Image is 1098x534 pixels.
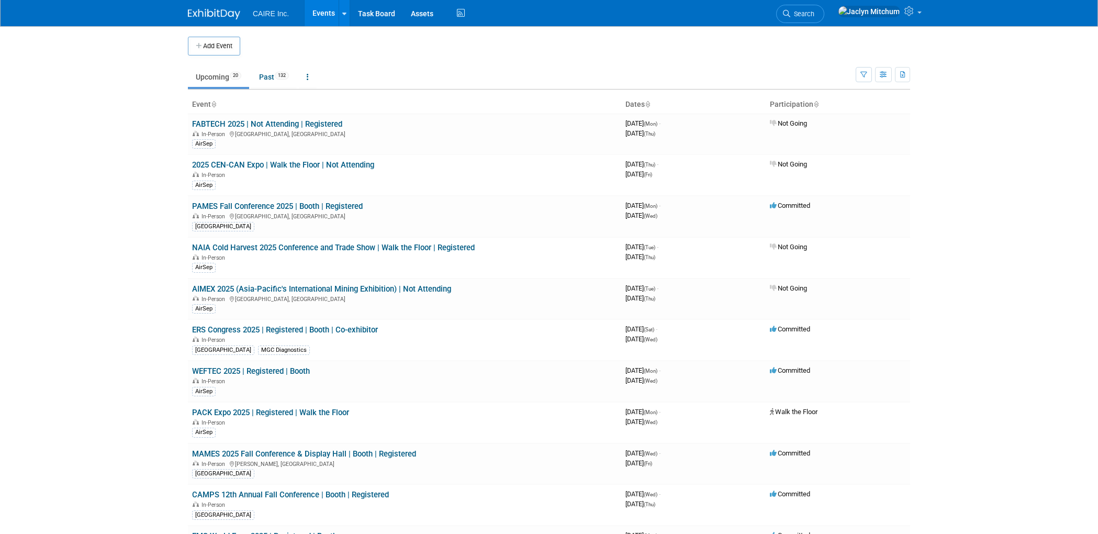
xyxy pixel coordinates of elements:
span: Committed [770,490,810,498]
span: (Mon) [644,203,657,209]
a: Upcoming20 [188,67,249,87]
button: Add Event [188,37,240,55]
div: AirSep [192,304,216,314]
span: [DATE] [625,170,652,178]
span: (Mon) [644,121,657,127]
span: - [659,119,660,127]
div: AirSep [192,263,216,272]
span: 20 [230,72,241,80]
span: (Thu) [644,254,655,260]
th: Dates [621,96,766,114]
a: Search [776,5,824,23]
th: Event [188,96,621,114]
div: [PERSON_NAME], [GEOGRAPHIC_DATA] [192,459,617,468]
span: - [656,325,657,333]
span: 132 [275,72,289,80]
a: NAIA Cold Harvest 2025 Conference and Trade Show | Walk the Floor | Registered [192,243,475,252]
span: In-Person [201,213,228,220]
span: Walk the Floor [770,408,817,416]
div: AirSep [192,428,216,437]
span: (Thu) [644,502,655,507]
span: [DATE] [625,376,657,384]
span: In-Person [201,337,228,343]
span: [DATE] [625,119,660,127]
span: - [659,490,660,498]
span: - [659,202,660,209]
a: FABTECH 2025 | Not Attending | Registered [192,119,342,129]
div: AirSep [192,181,216,190]
img: Jaclyn Mitchum [838,6,900,17]
span: (Mon) [644,409,657,415]
span: Not Going [770,119,807,127]
div: [GEOGRAPHIC_DATA], [GEOGRAPHIC_DATA] [192,129,617,138]
span: In-Person [201,502,228,508]
a: PACK Expo 2025 | Registered | Walk the Floor [192,408,349,417]
span: (Wed) [644,451,657,457]
img: In-Person Event [193,502,199,507]
span: Committed [770,449,810,457]
span: Committed [770,325,810,333]
div: AirSep [192,387,216,396]
span: In-Person [201,254,228,261]
span: [DATE] [625,243,658,251]
div: [GEOGRAPHIC_DATA], [GEOGRAPHIC_DATA] [192,294,617,303]
div: [GEOGRAPHIC_DATA] [192,510,254,520]
span: (Sat) [644,327,654,332]
img: In-Person Event [193,337,199,342]
span: - [657,160,658,168]
span: [DATE] [625,459,652,467]
span: Committed [770,366,810,374]
span: (Wed) [644,419,657,425]
div: AirSep [192,139,216,149]
span: [DATE] [625,366,660,374]
span: (Fri) [644,461,652,466]
div: [GEOGRAPHIC_DATA], [GEOGRAPHIC_DATA] [192,212,617,220]
span: (Tue) [644,244,655,250]
span: Not Going [770,243,807,251]
a: Sort by Participation Type [813,100,819,108]
span: In-Person [201,461,228,468]
span: In-Person [201,419,228,426]
span: In-Person [201,296,228,303]
span: Not Going [770,160,807,168]
span: (Thu) [644,131,655,137]
img: In-Person Event [193,378,199,383]
a: Sort by Start Date [645,100,650,108]
span: In-Person [201,172,228,179]
span: [DATE] [625,253,655,261]
a: ERS Congress 2025 | Registered | Booth | Co-exhibitor [192,325,378,335]
span: [DATE] [625,284,658,292]
a: PAMES Fall Conference 2025 | Booth | Registered [192,202,363,211]
img: In-Person Event [193,254,199,260]
span: [DATE] [625,335,657,343]
span: [DATE] [625,129,655,137]
div: MGC Diagnostics [258,346,310,355]
a: WEFTEC 2025 | Registered | Booth [192,366,310,376]
img: In-Person Event [193,419,199,425]
img: In-Person Event [193,213,199,218]
img: In-Person Event [193,131,199,136]
span: [DATE] [625,212,657,219]
a: MAMES 2025 Fall Conference & Display Hall | Booth | Registered [192,449,416,459]
span: (Thu) [644,296,655,302]
span: [DATE] [625,408,660,416]
span: (Wed) [644,492,657,497]
span: In-Person [201,378,228,385]
span: - [659,408,660,416]
span: (Thu) [644,162,655,168]
span: [DATE] [625,202,660,209]
span: Search [790,10,814,18]
img: ExhibitDay [188,9,240,19]
a: CAMPS 12th Annual Fall Conference | Booth | Registered [192,490,389,499]
img: In-Person Event [193,172,199,177]
a: Past132 [251,67,297,87]
img: In-Person Event [193,296,199,301]
span: [DATE] [625,294,655,302]
span: (Wed) [644,213,657,219]
span: - [657,284,658,292]
span: In-Person [201,131,228,138]
span: CAIRE Inc. [253,9,289,18]
span: (Fri) [644,172,652,177]
span: [DATE] [625,325,657,333]
span: (Wed) [644,378,657,384]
